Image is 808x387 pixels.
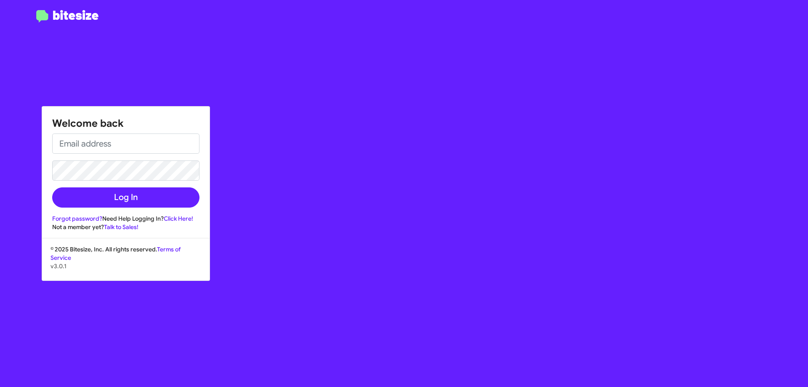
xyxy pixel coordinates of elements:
a: Talk to Sales! [104,223,138,231]
h1: Welcome back [52,117,199,130]
button: Log In [52,187,199,208]
div: Need Help Logging In? [52,214,199,223]
input: Email address [52,133,199,154]
p: v3.0.1 [50,262,201,270]
a: Forgot password? [52,215,102,222]
div: Not a member yet? [52,223,199,231]
div: © 2025 Bitesize, Inc. All rights reserved. [42,245,210,280]
a: Click Here! [164,215,193,222]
